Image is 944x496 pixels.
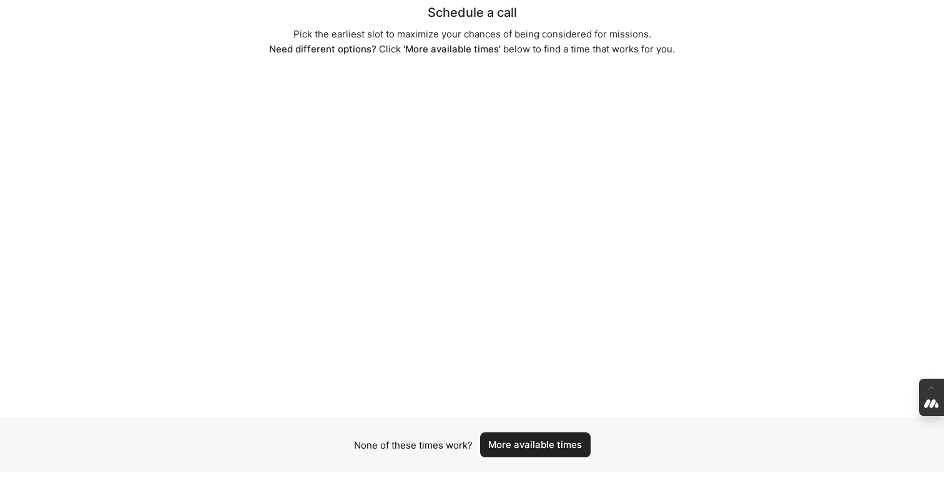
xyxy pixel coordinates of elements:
span: Need different options? [269,43,376,55]
button: More available times [480,432,591,457]
span: 'More available times' [403,43,501,55]
div: None of these times work? [354,439,473,452]
div: Schedule a call [428,6,517,19]
div: Pick the earliest slot to maximize your chances of being considered for missions. Click below to ... [269,27,675,57]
